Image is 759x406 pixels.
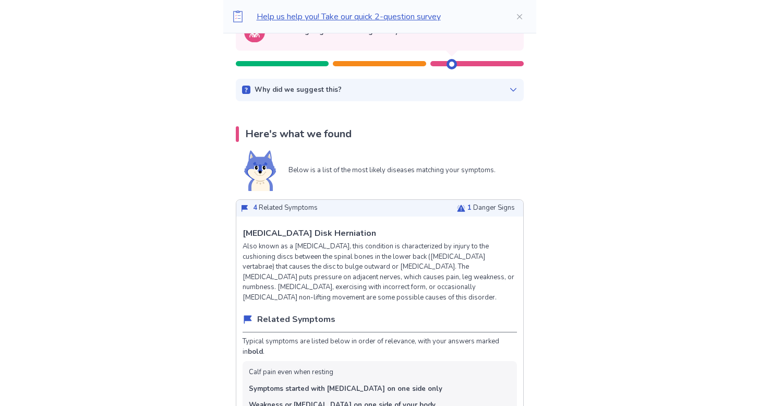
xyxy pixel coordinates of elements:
img: Shiba [244,150,276,191]
span: 1 [467,203,472,212]
b: bold [248,347,263,356]
li: Calf pain even when resting [249,367,333,378]
p: Here's what we found [245,126,352,142]
p: Related Symptoms [253,203,318,213]
p: Why did we suggest this? [255,85,342,95]
p: Danger Signs [467,203,515,213]
p: Related Symptoms [257,313,335,326]
li: Symptoms started with [MEDICAL_DATA] on one side only [249,384,442,395]
p: Below is a list of the most likely diseases matching your symptoms. [288,165,496,176]
p: [MEDICAL_DATA] Disk Herniation [243,227,376,240]
p: Typical symptoms are listed below in order of relevance, with your answers marked in . [243,337,517,357]
span: 4 [253,203,257,212]
p: Help us help you! Take our quick 2-question survey [257,10,499,23]
p: Also known as a [MEDICAL_DATA], this condition is characterized by injury to the cushioning discs... [243,242,517,303]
